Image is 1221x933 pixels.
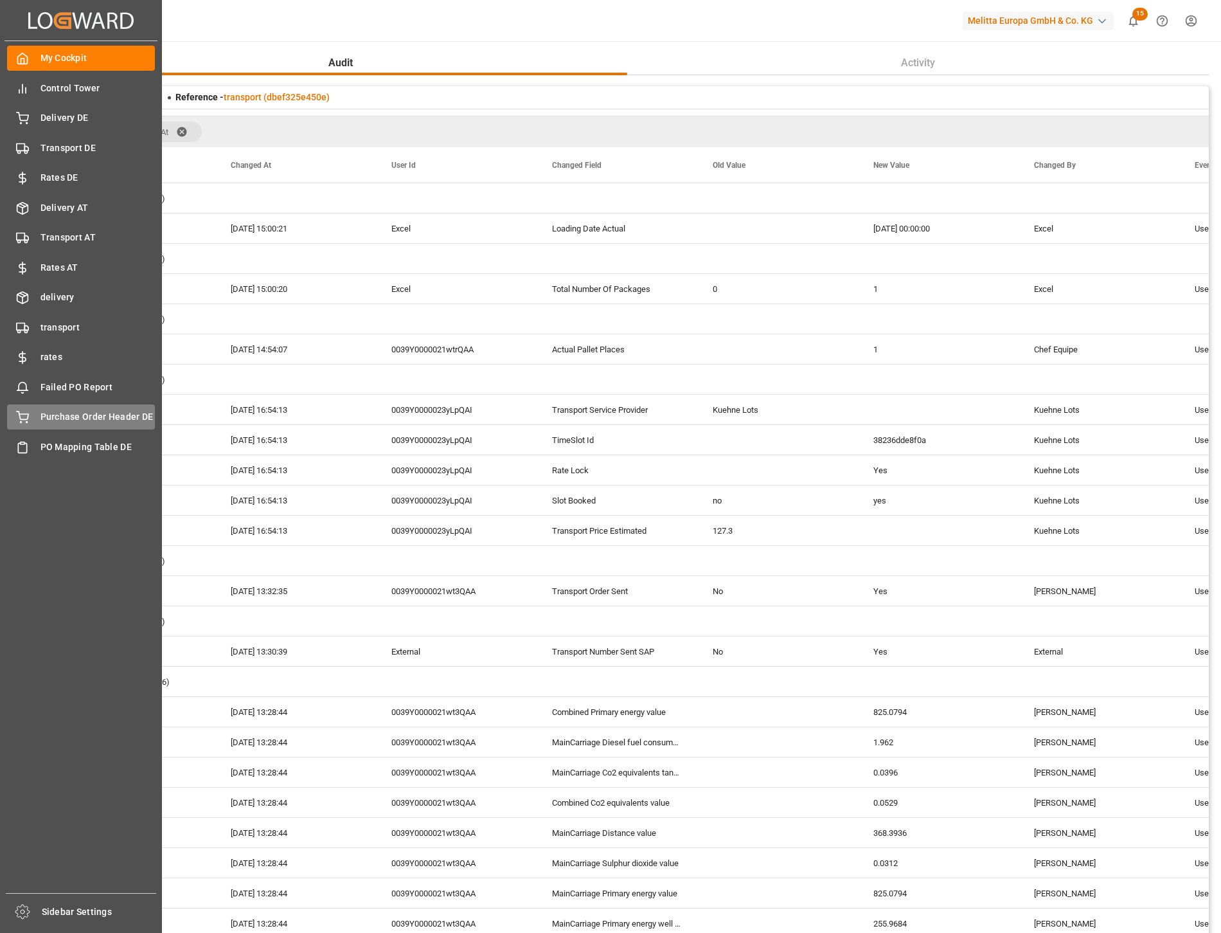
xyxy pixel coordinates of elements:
span: Delivery AT [40,201,156,215]
div: Yes [858,637,1019,666]
span: Changed By [1034,161,1076,170]
a: delivery [7,285,155,310]
span: My Cockpit [40,51,156,65]
div: [DATE] 13:28:44 [215,878,376,908]
div: 0039Y0000021wt3QAA [376,576,537,606]
span: Audit [323,55,358,71]
div: 0.0396 [858,757,1019,787]
div: Excel [1019,213,1179,243]
div: Yes [858,576,1019,606]
div: External [376,637,537,666]
div: 0.0312 [858,848,1019,878]
div: Actual Pallet Places [537,334,697,364]
span: Changed At [231,161,271,170]
div: Total Number Of Packages [537,274,697,303]
div: 368.3936 [858,818,1019,847]
span: User Id [391,161,416,170]
div: [DATE] 13:28:44 [215,788,376,817]
div: 38236dde8f0a [858,425,1019,455]
div: 0039Y0000021wt3QAA [376,818,537,847]
div: Kuehne Lots [1019,516,1179,545]
div: MainCarriage Sulphur dioxide value [537,848,697,878]
div: Chef Equipe [1019,334,1179,364]
div: 0039Y0000021wt3QAA [376,757,537,787]
div: Excel [376,274,537,303]
div: 0039Y0000023yLpQAI [376,425,537,455]
div: [DATE] 14:54:07 [215,334,376,364]
div: no [697,485,858,515]
div: [DATE] 13:28:44 [215,757,376,787]
div: No [697,637,858,666]
span: transport [40,321,156,334]
div: MainCarriage Co2 equivalents tank to wheel [537,757,697,787]
div: [DATE] 16:54:13 [215,425,376,455]
div: [DATE] 00:00:00 [858,213,1019,243]
a: Delivery DE [7,105,155,131]
div: 825.0794 [858,697,1019,727]
span: Reference - [175,92,330,102]
div: Kuehne Lots [697,395,858,424]
div: [DATE] 13:28:44 [215,727,376,757]
a: transport (dbef325e450e) [224,92,330,102]
div: MainCarriage Primary energy value [537,878,697,908]
div: Excel [1019,274,1179,303]
div: Combined Co2 equivalents value [537,788,697,817]
span: Changed Field [552,161,602,170]
span: rates [40,350,156,364]
span: Delivery DE [40,111,156,125]
span: Transport AT [40,231,156,244]
div: [PERSON_NAME] [1019,848,1179,878]
span: Old Value [713,161,745,170]
div: Slot Booked [537,485,697,515]
div: 127.3 [697,516,858,545]
div: 1 [858,334,1019,364]
span: (36) [155,667,170,697]
button: Melitta Europa GmbH & Co. KG [963,8,1119,33]
div: [DATE] 16:54:13 [215,455,376,485]
a: Failed PO Report [7,374,155,399]
div: [DATE] 15:00:21 [215,213,376,243]
div: [DATE] 16:54:13 [215,516,376,545]
span: 15 [1132,8,1148,21]
span: New Value [873,161,909,170]
div: 0039Y0000021wt3QAA [376,727,537,757]
div: Kuehne Lots [1019,425,1179,455]
div: MainCarriage Diesel fuel consumption well to tank [537,727,697,757]
div: Transport Service Provider [537,395,697,424]
div: 0039Y0000021wt3QAA [376,788,537,817]
a: My Cockpit [7,46,155,71]
a: Transport AT [7,225,155,250]
div: [DATE] 13:28:44 [215,848,376,878]
a: transport [7,314,155,340]
div: [PERSON_NAME] [1019,788,1179,817]
div: 0039Y0000021wt3QAA [376,848,537,878]
div: [PERSON_NAME] [1019,878,1179,908]
span: Activity [896,55,940,71]
div: Transport Price Estimated [537,516,697,545]
div: [DATE] 15:00:20 [215,274,376,303]
div: 0039Y0000021wt3QAA [376,697,537,727]
a: Rates AT [7,255,155,280]
div: 0 [697,274,858,303]
span: delivery [40,291,156,304]
button: Activity [627,51,1209,75]
span: Purchase Order Header DE [40,410,156,424]
div: 0.0529 [858,788,1019,817]
div: [DATE] 16:54:13 [215,485,376,515]
div: 0039Y0000023yLpQAI [376,395,537,424]
div: [DATE] 13:32:35 [215,576,376,606]
a: Control Tower [7,75,155,100]
div: Transport Number Sent SAP [537,637,697,666]
div: [PERSON_NAME] [1019,727,1179,757]
span: Event [1195,161,1214,170]
div: [PERSON_NAME] [1019,576,1179,606]
a: Delivery AT [7,195,155,220]
div: [PERSON_NAME] [1019,757,1179,787]
div: Melitta Europa GmbH & Co. KG [963,12,1114,30]
div: MainCarriage Distance value [537,818,697,847]
span: Sidebar Settings [42,905,157,919]
div: 1.962 [858,727,1019,757]
div: [PERSON_NAME] [1019,697,1179,727]
div: 0039Y0000021wt3QAA [376,878,537,908]
button: show 15 new notifications [1119,6,1148,35]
